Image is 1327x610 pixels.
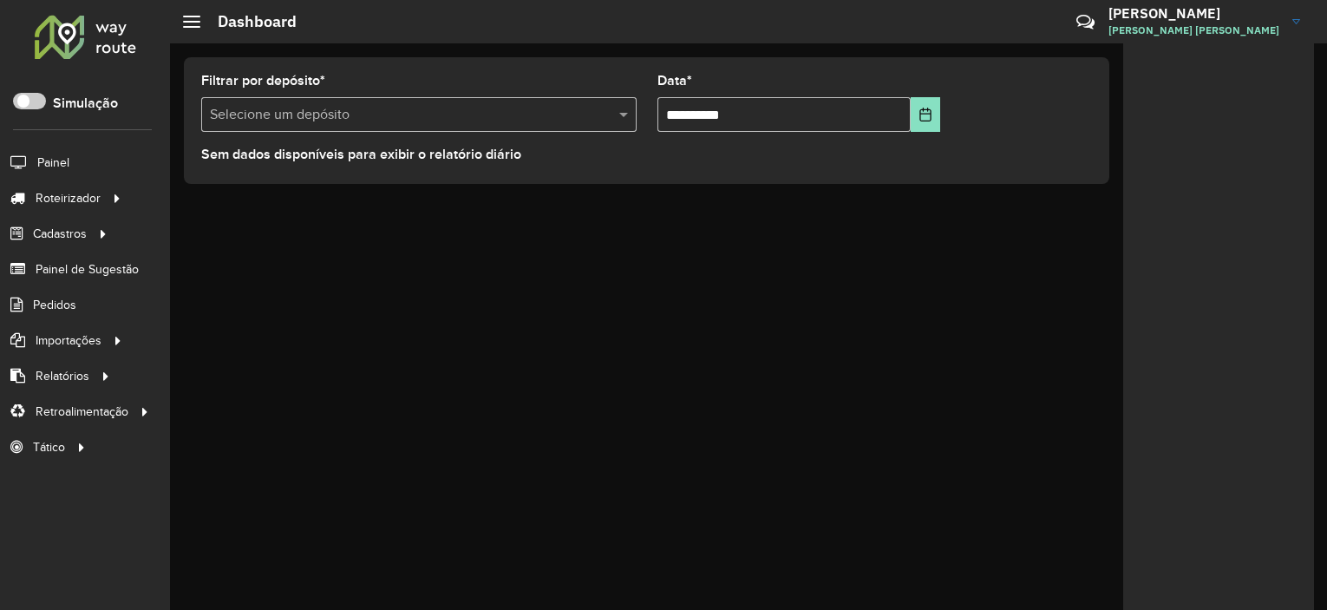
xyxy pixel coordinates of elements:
label: Data [657,70,692,91]
label: Filtrar por depósito [201,70,325,91]
span: Importações [36,331,101,350]
span: Painel [37,154,69,172]
span: [PERSON_NAME] [PERSON_NAME] [1108,23,1279,38]
span: Roteirizador [36,189,101,207]
span: Tático [33,438,65,456]
span: Pedidos [33,296,76,314]
span: Retroalimentação [36,403,128,421]
span: Relatórios [36,367,89,385]
h2: Dashboard [200,12,297,31]
a: Contato Rápido [1067,3,1104,41]
span: Cadastros [33,225,87,243]
label: Simulação [53,93,118,114]
h3: [PERSON_NAME] [1108,5,1279,22]
span: Painel de Sugestão [36,260,139,279]
button: Choose Date [911,97,940,132]
label: Sem dados disponíveis para exibir o relatório diário [201,144,521,165]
